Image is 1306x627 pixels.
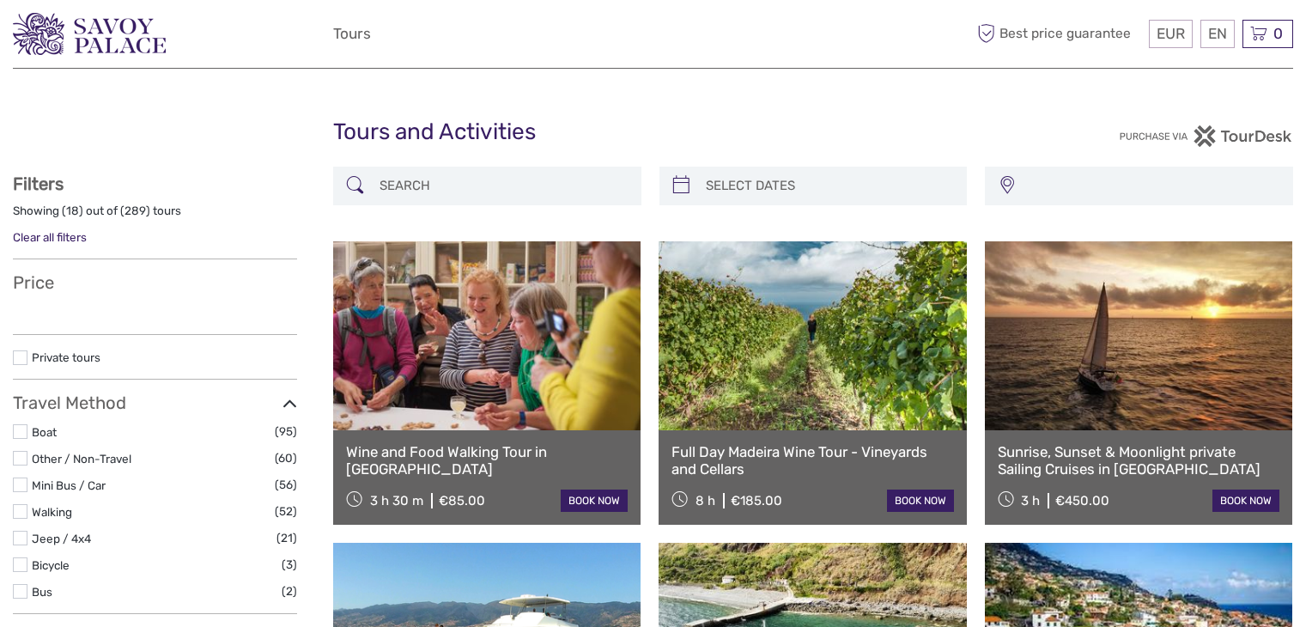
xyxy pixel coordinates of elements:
div: €450.00 [1055,493,1109,508]
a: Tours [333,21,371,46]
span: 0 [1271,25,1285,42]
div: Showing ( ) out of ( ) tours [13,203,297,229]
span: (56) [275,475,297,495]
span: (3) [282,555,297,575]
img: 3279-876b4492-ee62-4c61-8ef8-acb0a8f63b96_logo_small.png [13,13,166,55]
a: book now [561,490,628,512]
a: Jeep / 4x4 [32,532,91,545]
span: (95) [275,422,297,441]
span: (52) [275,502,297,521]
a: Other / Non-Travel [32,452,131,466]
span: (2) [282,581,297,601]
img: PurchaseViaTourDesk.png [1119,125,1293,147]
h3: Travel Method [13,393,297,413]
div: €85.00 [439,493,485,508]
a: Clear all filters [13,230,87,244]
a: Mini Bus / Car [32,478,106,492]
input: SELECT DATES [699,171,959,201]
a: Bus [32,585,52,599]
span: Best price guarantee [973,20,1145,48]
strong: Filters [13,173,64,194]
a: Boat [32,425,57,439]
span: EUR [1157,25,1185,42]
label: 289 [125,203,146,219]
span: 3 h 30 m [370,493,423,508]
h3: Price [13,272,297,293]
span: (60) [275,448,297,468]
a: Walking [32,505,72,519]
input: SEARCH [373,171,633,201]
a: Sunrise, Sunset & Moonlight private Sailing Cruises in [GEOGRAPHIC_DATA] [998,443,1279,478]
a: Full Day Madeira Wine Tour - Vineyards and Cellars [671,443,953,478]
a: book now [887,490,954,512]
span: 8 h [696,493,715,508]
span: 3 h [1021,493,1040,508]
div: EN [1200,20,1235,48]
a: book now [1212,490,1279,512]
a: Wine and Food Walking Tour in [GEOGRAPHIC_DATA] [346,443,628,478]
a: Private tours [32,350,100,364]
div: €185.00 [731,493,782,508]
span: (21) [276,528,297,548]
h1: Tours and Activities [333,119,974,146]
a: Bicycle [32,558,70,572]
label: 18 [66,203,79,219]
